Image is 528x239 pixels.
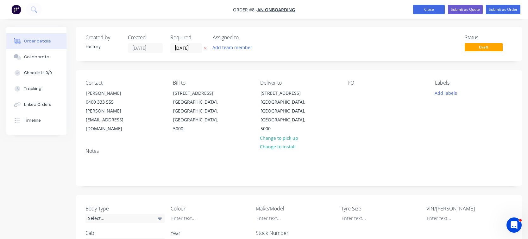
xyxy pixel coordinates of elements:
button: Linked Orders [6,97,66,113]
div: Linked Orders [24,102,51,107]
label: Colour [171,205,250,212]
div: Status [465,35,512,41]
button: Order details [6,33,66,49]
div: Bill to [173,80,250,86]
div: [STREET_ADDRESS][GEOGRAPHIC_DATA], [GEOGRAPHIC_DATA], [GEOGRAPHIC_DATA], 5000 [255,88,318,133]
label: Year [171,229,250,237]
div: [PERSON_NAME] [86,89,138,98]
div: [PERSON_NAME][EMAIL_ADDRESS][DOMAIN_NAME] [86,107,138,133]
button: Add team member [209,43,256,52]
div: Tracking [24,86,41,92]
div: Required [170,35,205,41]
button: Tracking [6,81,66,97]
a: An onboarding [257,7,295,13]
div: 0400 333 555 [86,98,138,107]
div: Deliver to [260,80,337,86]
div: [GEOGRAPHIC_DATA], [GEOGRAPHIC_DATA], [GEOGRAPHIC_DATA], 5000 [173,98,226,133]
div: Collaborate [24,54,49,60]
button: Close [413,5,445,14]
button: Change to pick up [257,133,302,142]
label: Cab [85,229,165,237]
label: Tyre Size [341,205,420,212]
div: [PERSON_NAME]0400 333 555[PERSON_NAME][EMAIL_ADDRESS][DOMAIN_NAME] [80,88,144,133]
div: Notes [85,148,512,154]
div: Timeline [24,118,41,123]
button: Collaborate [6,49,66,65]
div: Checklists 0/0 [24,70,52,76]
div: Contact [85,80,163,86]
button: Checklists 0/0 [6,65,66,81]
label: VIN/[PERSON_NAME] [426,205,506,212]
img: Factory [11,5,21,14]
span: Draft [465,43,503,51]
button: Submit as Quote [448,5,483,14]
div: [STREET_ADDRESS] [261,89,313,98]
div: Labels [435,80,512,86]
div: Created [128,35,163,41]
button: Timeline [6,113,66,128]
div: [STREET_ADDRESS] [173,89,226,98]
div: Order details [24,38,51,44]
div: Assigned to [213,35,276,41]
label: Body Type [85,205,165,212]
div: [STREET_ADDRESS][GEOGRAPHIC_DATA], [GEOGRAPHIC_DATA], [GEOGRAPHIC_DATA], 5000 [168,88,231,133]
div: Created by [85,35,120,41]
span: Order #8 - [233,7,257,13]
iframe: Intercom live chat [506,217,522,233]
button: Submit as Order [486,5,520,14]
button: Change to install [257,142,299,151]
div: [GEOGRAPHIC_DATA], [GEOGRAPHIC_DATA], [GEOGRAPHIC_DATA], 5000 [261,98,313,133]
label: Make/Model [256,205,335,212]
button: Add labels [431,88,461,97]
div: PO [348,80,425,86]
div: Select... [85,214,165,223]
div: Factory [85,43,120,50]
label: Stock Number [256,229,335,237]
button: Add team member [213,43,256,52]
